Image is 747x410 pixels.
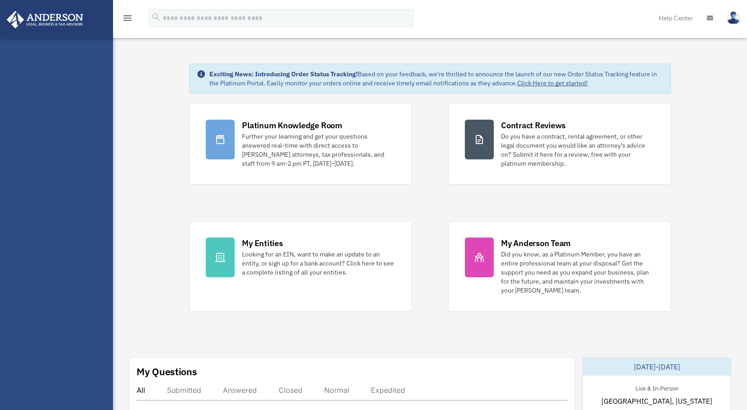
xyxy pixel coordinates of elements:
[501,120,566,131] div: Contract Reviews
[628,383,686,392] div: Live & In-Person
[151,12,161,22] i: search
[242,250,395,277] div: Looking for an EIN, want to make an update to an entity, or sign up for a bank account? Click her...
[448,221,671,312] a: My Anderson Team Did you know, as a Platinum Member, you have an entire professional team at your...
[242,132,395,168] div: Further your learning and get your questions answered real-time with direct access to [PERSON_NAM...
[242,238,283,249] div: My Entities
[371,386,405,395] div: Expedited
[167,386,201,395] div: Submitted
[727,11,740,24] img: User Pic
[517,79,588,87] a: Click Here to get started!
[501,250,654,295] div: Did you know, as a Platinum Member, you have an entire professional team at your disposal? Get th...
[209,70,663,88] div: Based on your feedback, we're thrilled to announce the launch of our new Order Status Tracking fe...
[601,396,712,406] span: [GEOGRAPHIC_DATA], [US_STATE]
[279,386,303,395] div: Closed
[189,103,412,185] a: Platinum Knowledge Room Further your learning and get your questions answered real-time with dire...
[242,120,342,131] div: Platinum Knowledge Room
[223,386,257,395] div: Answered
[583,358,731,376] div: [DATE]-[DATE]
[209,70,358,78] strong: Exciting News: Introducing Order Status Tracking!
[448,103,671,185] a: Contract Reviews Do you have a contract, rental agreement, or other legal document you would like...
[137,386,145,395] div: All
[122,16,133,23] a: menu
[189,221,412,312] a: My Entities Looking for an EIN, want to make an update to an entity, or sign up for a bank accoun...
[137,365,197,378] div: My Questions
[122,13,133,23] i: menu
[501,238,571,249] div: My Anderson Team
[501,132,654,168] div: Do you have a contract, rental agreement, or other legal document you would like an attorney's ad...
[4,11,86,28] img: Anderson Advisors Platinum Portal
[324,386,349,395] div: Normal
